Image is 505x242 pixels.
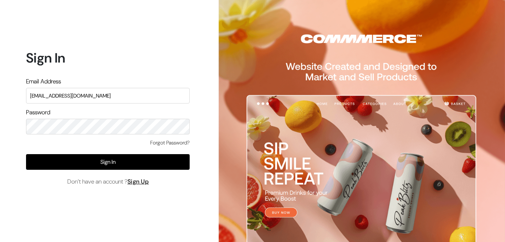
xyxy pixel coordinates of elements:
h1: Sign In [26,50,190,66]
button: Sign In [26,154,190,170]
span: Don’t have an account ? [67,177,149,186]
a: Forgot Password? [150,139,190,147]
a: Sign Up [128,178,149,185]
label: Email Address [26,77,61,86]
label: Password [26,108,50,117]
